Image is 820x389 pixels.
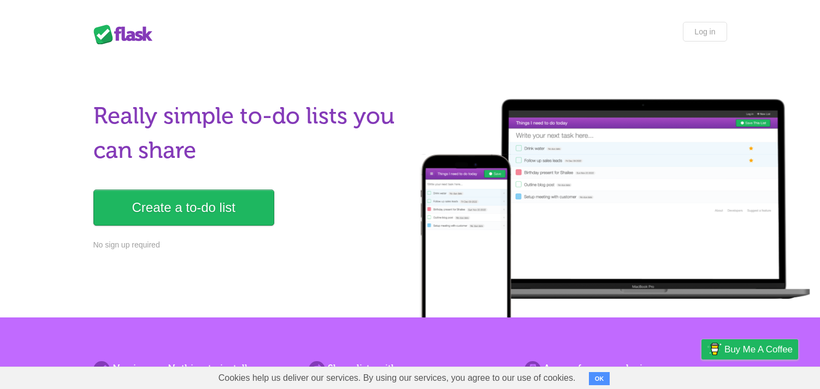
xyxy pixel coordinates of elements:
img: Buy me a coffee [707,340,722,358]
a: Buy me a coffee [701,339,798,359]
button: OK [589,372,610,385]
div: Flask Lists [93,25,159,44]
a: Log in [683,22,727,42]
h1: Really simple to-do lists you can share [93,99,404,168]
p: No sign up required [93,239,404,251]
h2: No sign up. Nothing to install. [93,361,296,376]
span: Buy me a coffee [724,340,793,359]
span: Cookies help us deliver our services. By using our services, you agree to our use of cookies. [208,367,587,389]
h2: Access from any device. [524,361,727,376]
a: Create a to-do list [93,190,274,226]
h2: Share lists with ease. [309,361,511,376]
